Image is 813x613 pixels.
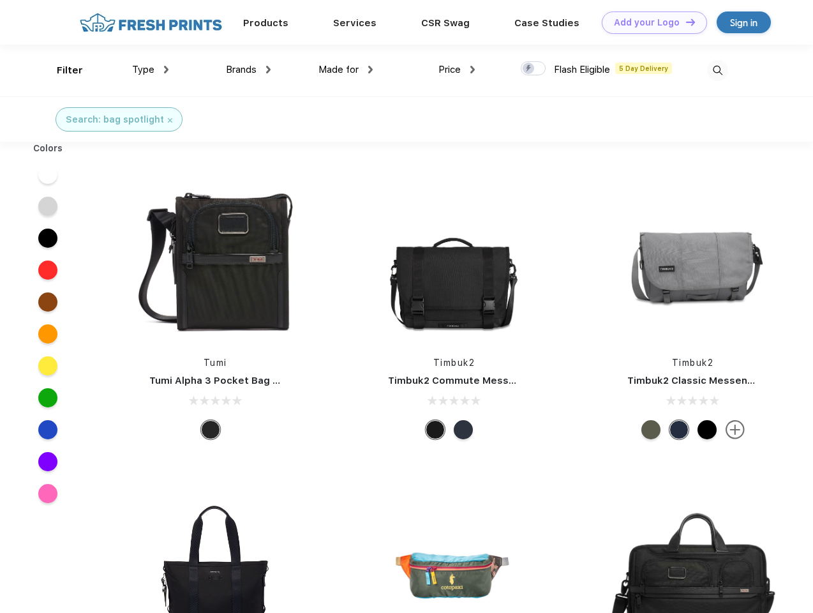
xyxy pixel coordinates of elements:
span: Brands [226,64,257,75]
span: 5 Day Delivery [615,63,672,74]
div: Search: bag spotlight [66,113,164,126]
span: Made for [318,64,359,75]
a: Products [243,17,288,29]
div: Eco Black [697,420,717,439]
img: DT [686,19,695,26]
a: Timbuk2 [433,358,475,368]
img: more.svg [726,420,745,439]
a: Timbuk2 Classic Messenger Bag [627,375,786,386]
a: Sign in [717,11,771,33]
a: Timbuk2 Commute Messenger Bag [388,375,559,386]
span: Price [438,64,461,75]
a: Tumi Alpha 3 Pocket Bag Small [149,375,299,386]
img: dropdown.png [164,66,168,73]
div: Filter [57,63,83,78]
div: Eco Black [426,420,445,439]
div: Colors [24,142,73,155]
img: dropdown.png [266,66,271,73]
img: desktop_search.svg [707,60,728,81]
div: Add your Logo [614,17,680,28]
div: Sign in [730,15,757,30]
img: fo%20logo%202.webp [76,11,226,34]
div: Eco Army [641,420,660,439]
div: Eco Nautical [669,420,689,439]
span: Type [132,64,154,75]
img: filter_cancel.svg [168,118,172,123]
img: dropdown.png [470,66,475,73]
img: func=resize&h=266 [130,174,300,344]
img: func=resize&h=266 [608,174,778,344]
div: Black [201,420,220,439]
div: Eco Nautical [454,420,473,439]
a: Tumi [204,358,227,368]
span: Flash Eligible [554,64,610,75]
a: Timbuk2 [672,358,714,368]
img: func=resize&h=266 [369,174,539,344]
img: dropdown.png [368,66,373,73]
